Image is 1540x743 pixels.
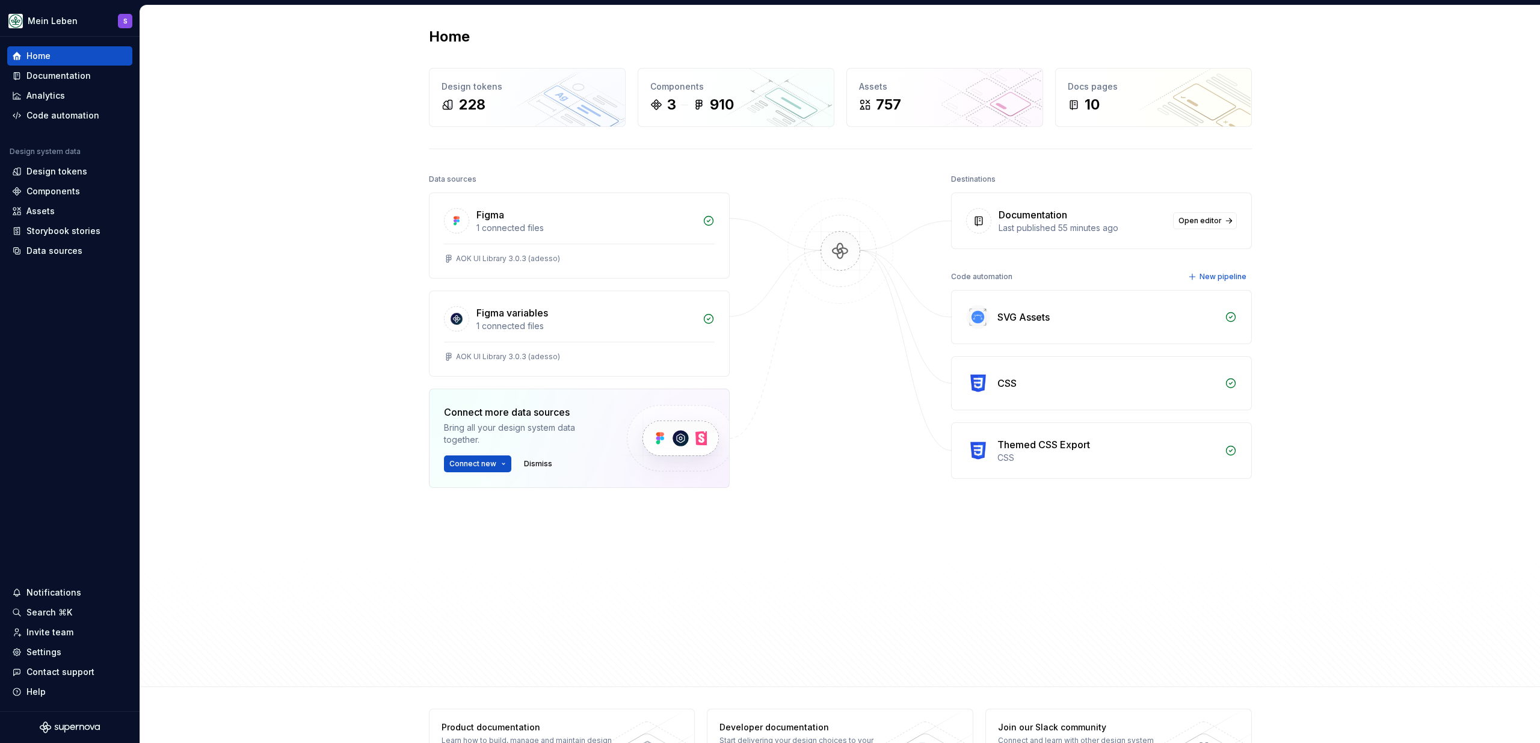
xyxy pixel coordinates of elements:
svg: Supernova Logo [40,721,100,733]
div: 228 [458,95,485,114]
div: Figma [476,208,504,222]
a: Assets757 [846,68,1043,127]
div: Design system data [10,147,81,156]
div: Contact support [26,666,94,678]
div: SVG Assets [997,310,1050,324]
div: Themed CSS Export [997,437,1090,452]
div: Design tokens [26,165,87,177]
div: 10 [1085,95,1100,114]
div: CSS [997,376,1017,390]
span: Dismiss [524,459,552,469]
div: 1 connected files [476,320,695,332]
a: Docs pages10 [1055,68,1252,127]
div: Join our Slack community [998,721,1173,733]
a: Data sources [7,241,132,261]
button: Help [7,682,132,701]
a: Figma1 connected filesAOK UI Library 3.0.3 (adesso) [429,193,730,279]
button: Dismiss [519,455,558,472]
h2: Home [429,27,470,46]
div: Storybook stories [26,225,100,237]
div: Bring all your design system data together. [444,422,606,446]
div: Developer documentation [719,721,895,733]
a: Assets [7,202,132,221]
button: Mein LebenS [2,8,137,34]
div: Notifications [26,587,81,599]
a: Components3910 [638,68,834,127]
div: Data sources [429,171,476,188]
span: Connect new [449,459,496,469]
div: Destinations [951,171,996,188]
div: Product documentation [442,721,617,733]
button: Connect new [444,455,511,472]
button: Contact support [7,662,132,682]
div: Mein Leben [28,15,78,27]
div: Components [26,185,80,197]
div: Assets [859,81,1030,93]
a: Figma variables1 connected filesAOK UI Library 3.0.3 (adesso) [429,291,730,377]
a: Documentation [7,66,132,85]
a: Design tokens228 [429,68,626,127]
div: 910 [710,95,734,114]
div: AOK UI Library 3.0.3 (adesso) [456,254,560,264]
div: Analytics [26,90,65,102]
a: Home [7,46,132,66]
a: Components [7,182,132,201]
div: S [123,16,128,26]
div: Connect more data sources [444,405,606,419]
button: Notifications [7,583,132,602]
div: Figma variables [476,306,548,320]
div: CSS [997,452,1218,464]
div: Components [650,81,822,93]
div: Assets [26,205,55,217]
div: Search ⌘K [26,606,72,618]
a: Invite team [7,623,132,642]
a: Storybook stories [7,221,132,241]
div: Design tokens [442,81,613,93]
a: Design tokens [7,162,132,181]
div: Help [26,686,46,698]
a: Code automation [7,106,132,125]
div: Documentation [999,208,1067,222]
div: Invite team [26,626,73,638]
div: Home [26,50,51,62]
a: Analytics [7,86,132,105]
div: 1 connected files [476,222,695,234]
a: Open editor [1173,212,1237,229]
div: Last published 55 minutes ago [999,222,1166,234]
span: Open editor [1178,216,1222,226]
div: Data sources [26,245,82,257]
a: Settings [7,643,132,662]
button: New pipeline [1184,268,1252,285]
span: New pipeline [1200,272,1246,282]
img: df5db9ef-aba0-4771-bf51-9763b7497661.png [8,14,23,28]
div: Code automation [26,109,99,122]
div: 757 [876,95,901,114]
div: Code automation [951,268,1012,285]
div: Documentation [26,70,91,82]
div: Settings [26,646,61,658]
button: Search ⌘K [7,603,132,622]
div: AOK UI Library 3.0.3 (adesso) [456,352,560,362]
div: Docs pages [1068,81,1239,93]
div: 3 [667,95,676,114]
